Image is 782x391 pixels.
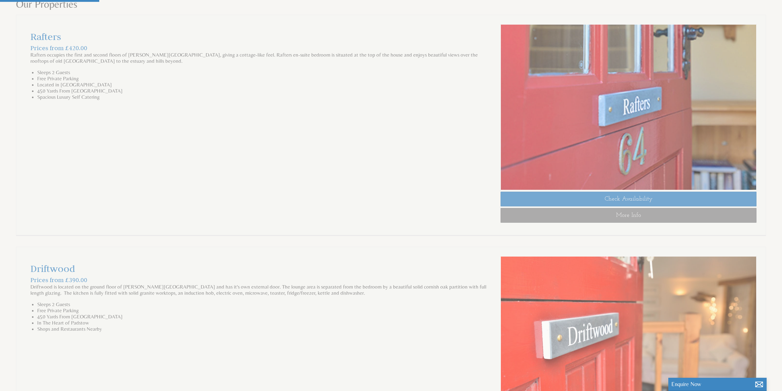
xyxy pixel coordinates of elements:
a: More Info [501,208,756,223]
li: Sleeps 2 Guests [37,69,496,75]
li: Free Private Parking [37,307,496,313]
li: Sleeps 2 Guests [37,301,496,307]
a: Rafters [30,30,61,42]
a: Check Availability [501,192,756,206]
li: Free Private Parking [37,75,496,82]
h3: Prices from £390.00 [30,276,496,284]
li: 450 Yards From [GEOGRAPHIC_DATA] [37,88,496,94]
li: In The Heart of Padstow [37,320,496,326]
p: Enquire Now [671,381,764,387]
img: property-image.original.jpg [501,24,756,190]
h3: Prices from £420.00 [30,44,496,52]
a: Driftwood [30,262,75,274]
li: Shops and Restaurants Nearby [37,326,496,332]
li: 450 Yards From [GEOGRAPHIC_DATA] [37,313,496,320]
p: Driftwood is located on the ground floor of [PERSON_NAME][GEOGRAPHIC_DATA] and has it's own exter... [30,284,496,296]
li: Located in [GEOGRAPHIC_DATA] [37,82,496,88]
li: Spacious Luxury Self Catering [37,94,496,100]
p: Rafters occupies the first and second floors of [PERSON_NAME][GEOGRAPHIC_DATA], giving a cottage-... [30,52,496,64]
